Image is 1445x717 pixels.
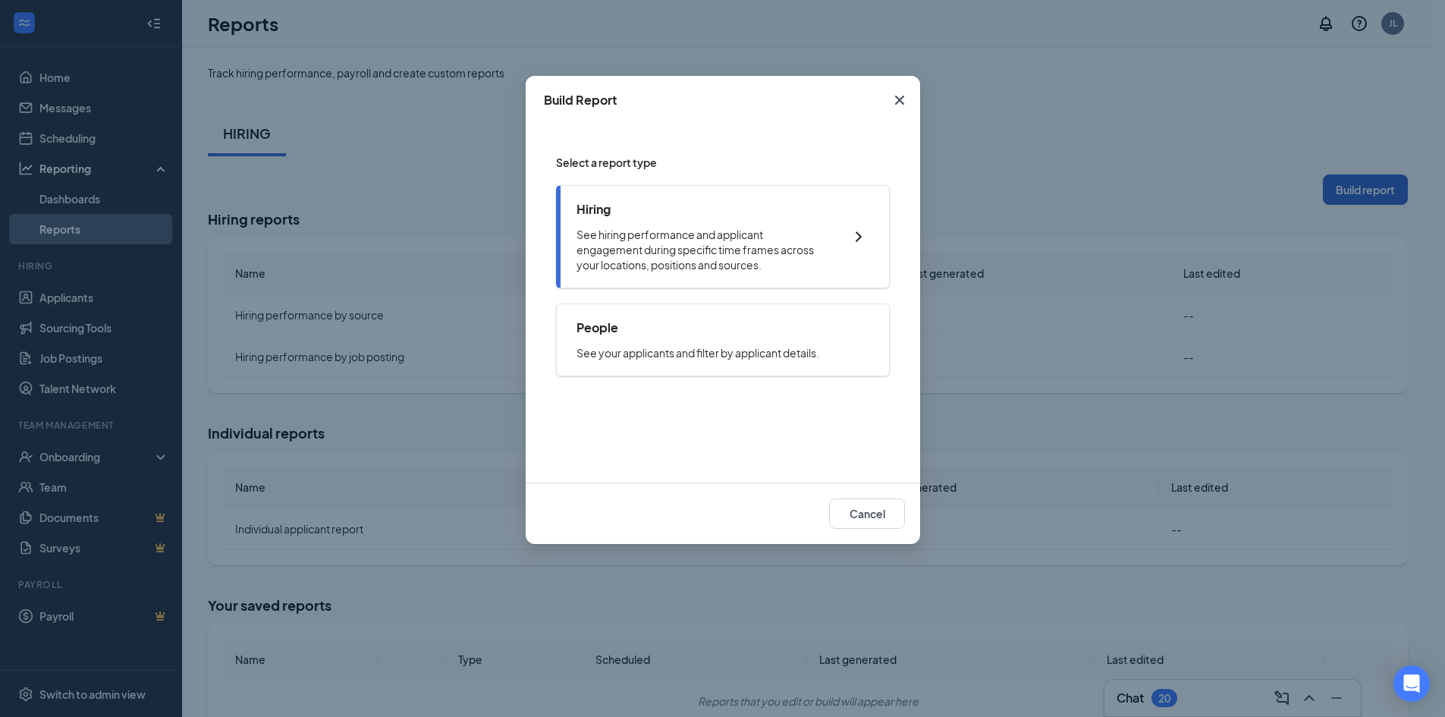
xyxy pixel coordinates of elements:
p: See your applicants and filter by applicant details. [576,345,819,360]
div: Open Intercom Messenger [1393,665,1430,702]
p: See hiring performance and applicant engagement during specific time frames across your locations... [576,227,828,272]
button: Cancel [829,498,905,529]
div: Build Report [544,92,617,108]
p: Select a report type [556,155,657,170]
h5: Hiring [576,201,611,218]
h5: People [576,319,618,336]
button: Close [879,76,920,124]
svg: Cross [891,91,909,109]
svg: ChevronRight [850,228,868,246]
